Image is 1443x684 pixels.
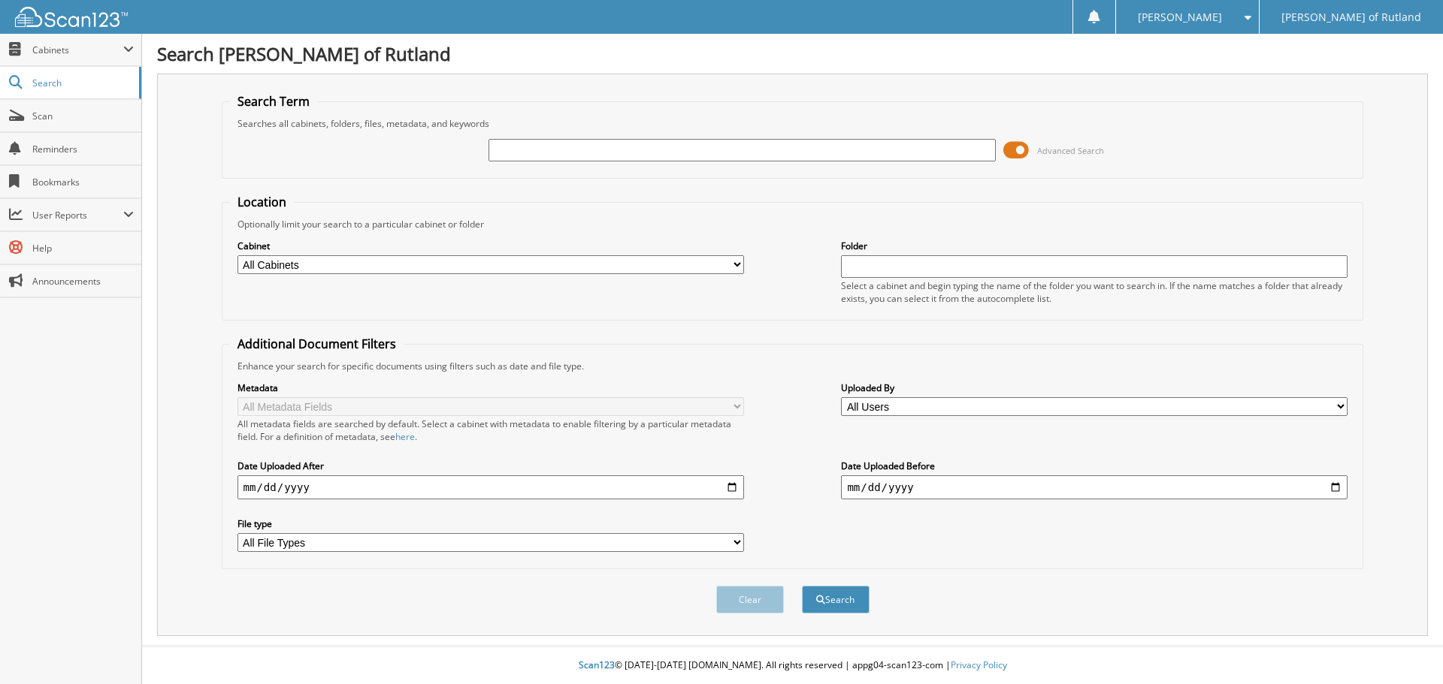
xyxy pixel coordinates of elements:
div: Searches all cabinets, folders, files, metadata, and keywords [230,117,1356,130]
button: Clear [716,586,784,613]
h1: Search [PERSON_NAME] of Rutland [157,41,1428,66]
span: Scan [32,110,134,122]
label: Folder [841,240,1348,252]
span: Search [32,77,132,89]
img: scan123-logo-white.svg [15,7,128,27]
label: Date Uploaded Before [841,460,1348,472]
a: here [395,430,415,443]
input: end [841,475,1348,499]
label: Uploaded By [841,381,1348,394]
span: [PERSON_NAME] [1138,13,1222,22]
span: Cabinets [32,44,123,56]
div: All metadata fields are searched by default. Select a cabinet with metadata to enable filtering b... [237,417,744,443]
span: Scan123 [579,658,615,671]
input: start [237,475,744,499]
span: User Reports [32,209,123,221]
iframe: Chat Widget [1368,612,1443,684]
legend: Additional Document Filters [230,336,404,352]
span: [PERSON_NAME] of Rutland [1281,13,1421,22]
div: Select a cabinet and begin typing the name of the folder you want to search in. If the name match... [841,279,1348,305]
span: Bookmarks [32,176,134,188]
label: Cabinet [237,240,744,252]
button: Search [802,586,870,613]
span: Help [32,242,134,255]
label: Metadata [237,381,744,394]
legend: Search Term [230,93,317,110]
span: Reminders [32,143,134,155]
div: © [DATE]-[DATE] [DOMAIN_NAME]. All rights reserved | appg04-scan123-com | [142,647,1443,684]
div: Optionally limit your search to a particular cabinet or folder [230,218,1356,231]
a: Privacy Policy [951,658,1007,671]
label: Date Uploaded After [237,460,744,472]
label: File type [237,517,744,530]
span: Announcements [32,275,134,288]
div: Enhance your search for specific documents using filters such as date and file type. [230,360,1356,372]
span: Advanced Search [1037,145,1104,156]
legend: Location [230,194,294,210]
